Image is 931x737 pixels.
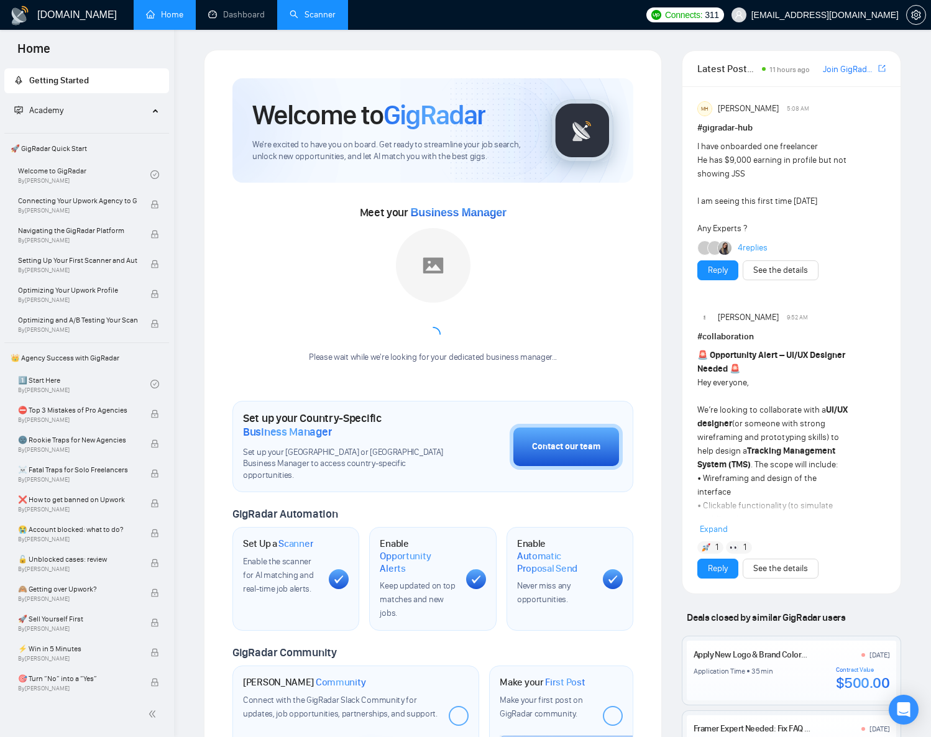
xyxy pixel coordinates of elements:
[697,446,835,470] strong: Tracking Management System (TMS)
[787,312,808,323] span: 9:52 AM
[290,9,336,20] a: searchScanner
[380,538,456,574] h1: Enable
[18,434,137,446] span: 🌚 Rookie Traps for New Agencies
[823,63,876,76] a: Join GigRadar Slack Community
[718,102,779,116] span: [PERSON_NAME]
[18,672,137,685] span: 🎯 Turn “No” into a “Yes”
[150,499,159,508] span: lock
[510,424,623,470] button: Contact our team
[702,543,710,552] img: 🚀
[18,625,137,633] span: By [PERSON_NAME]
[18,493,137,506] span: ❌ How to get banned on Upwork
[18,553,137,565] span: 🔓 Unblocked cases: review
[730,364,740,374] span: 🚨
[252,98,485,132] h1: Welcome to
[150,678,159,687] span: lock
[743,260,819,280] button: See the details
[14,76,23,85] span: rocket
[150,230,159,239] span: lock
[148,708,160,720] span: double-left
[698,102,712,116] div: MH
[700,524,728,534] span: Expand
[243,538,313,550] h1: Set Up a
[738,242,768,254] a: 4replies
[18,224,137,237] span: Navigating the GigRadar Platform
[697,260,738,280] button: Reply
[836,674,890,692] div: $500.00
[232,507,337,521] span: GigRadar Automation
[708,263,728,277] a: Reply
[715,541,718,554] span: 1
[743,541,746,554] span: 1
[694,666,745,676] div: Application Time
[18,195,137,207] span: Connecting Your Upwork Agency to GigRadar
[14,106,23,114] span: fund-projection-screen
[753,263,808,277] a: See the details
[697,559,738,579] button: Reply
[150,200,159,209] span: lock
[18,536,137,543] span: By [PERSON_NAME]
[889,695,919,725] div: Open Intercom Messenger
[517,580,571,605] span: Never miss any opportunities.
[150,380,159,388] span: check-circle
[769,65,810,74] span: 11 hours ago
[787,103,809,114] span: 5:08 AM
[18,326,137,334] span: By [PERSON_NAME]
[150,439,159,448] span: lock
[836,666,890,674] div: Contract Value
[18,595,137,603] span: By [PERSON_NAME]
[705,8,718,22] span: 311
[697,310,712,325] img: Nick
[18,370,150,398] a: 1️⃣ Start HereBy[PERSON_NAME]
[150,260,159,268] span: lock
[150,559,159,567] span: lock
[243,447,447,482] span: Set up your [GEOGRAPHIC_DATA] or [GEOGRAPHIC_DATA] Business Manager to access country-specific op...
[730,543,738,552] img: 👀
[10,6,30,25] img: logo
[4,68,169,93] li: Getting Started
[150,588,159,597] span: lock
[878,63,886,73] span: export
[697,61,758,76] span: Latest Posts from the GigRadar Community
[14,105,63,116] span: Academy
[651,10,661,20] img: upwork-logo.png
[18,296,137,304] span: By [PERSON_NAME]
[243,676,366,689] h1: [PERSON_NAME]
[18,416,137,424] span: By [PERSON_NAME]
[243,695,438,719] span: Connect with the GigRadar Slack Community for updates, job opportunities, partnerships, and support.
[697,121,886,135] h1: # gigradar-hub
[150,469,159,478] span: lock
[150,648,159,657] span: lock
[682,607,850,628] span: Deals closed by similar GigRadar users
[18,254,137,267] span: Setting Up Your First Scanner and Auto-Bidder
[150,410,159,418] span: lock
[500,695,582,719] span: Make your first post on GigRadar community.
[6,346,168,370] span: 👑 Agency Success with GigRadar
[150,529,159,538] span: lock
[735,11,743,19] span: user
[396,228,470,303] img: placeholder.png
[743,559,819,579] button: See the details
[146,9,183,20] a: homeHome
[532,440,600,454] div: Contact our team
[708,562,728,575] a: Reply
[316,676,366,689] span: Community
[18,506,137,513] span: By [PERSON_NAME]
[517,550,593,574] span: Automatic Proposal Send
[411,206,507,219] span: Business Manager
[360,206,507,219] span: Meet your
[697,350,845,374] strong: Opportunity Alert – UI/UX Designer Needed
[18,267,137,274] span: By [PERSON_NAME]
[665,8,702,22] span: Connects:
[18,643,137,655] span: ⚡ Win in 5 Minutes
[753,562,808,575] a: See the details
[6,136,168,161] span: 🚀 GigRadar Quick Start
[878,63,886,75] a: export
[150,319,159,328] span: lock
[500,676,585,689] h1: Make your
[869,650,890,660] div: [DATE]
[697,350,708,360] span: 🚨
[18,583,137,595] span: 🙈 Getting over Upwork?
[869,724,890,734] div: [DATE]
[208,9,265,20] a: dashboardDashboard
